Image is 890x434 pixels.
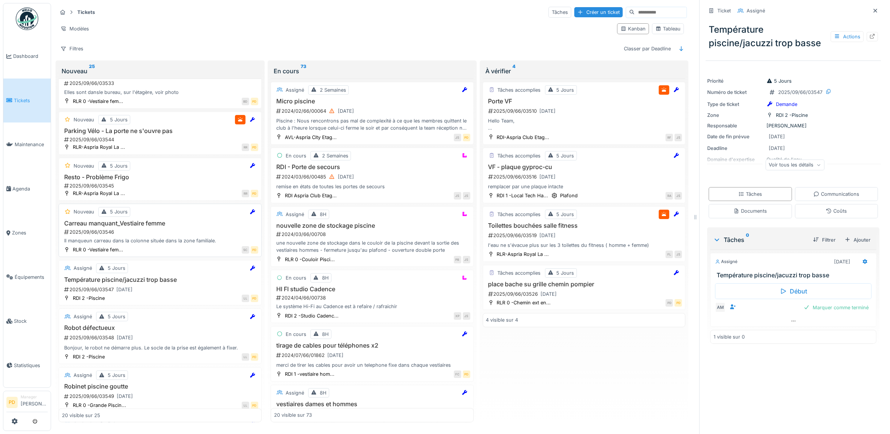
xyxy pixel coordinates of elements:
div: 20 visible sur 73 [274,412,312,419]
div: RLR 0 -Vestiaire fem... [73,246,123,253]
div: 2 Semaines [320,86,346,94]
div: 2024/03/66/00708 [276,231,470,238]
div: Marquer comme terminé [801,302,872,313]
h3: vestiaires dames et hommes [274,401,470,408]
div: Assigné [286,86,304,94]
a: Tickets [3,79,51,123]
div: JS [463,256,470,263]
div: Tâches accomplies [498,152,541,159]
div: Nouveau [74,208,94,215]
div: 2025/09/66/03547 [778,89,822,96]
div: Assigné [747,7,765,14]
div: RDI 2 -Piscine [73,353,105,360]
div: 5 Jours [557,211,574,218]
div: En cours [286,274,306,281]
div: RDI 1 -Local Tech Ha... [497,192,548,199]
div: AM [715,302,726,313]
div: [DATE] [834,258,850,265]
div: Nouveau [74,162,94,169]
div: 8H [322,331,329,338]
div: RF [666,134,673,141]
div: Manager [21,394,48,400]
div: En cours [286,331,306,338]
div: [DATE] [540,173,556,180]
h3: Carreau manquant_Vestiaire femme [62,220,258,227]
div: PD [666,299,673,307]
div: JS [463,312,470,320]
div: 2025/09/66/03526 [488,289,682,299]
div: RLR 0 -Vestiaire fem... [73,98,123,105]
h3: Micro piscine [274,98,470,105]
h3: HI FI studio Cadence [274,286,470,293]
div: [DATE] [338,107,354,115]
div: remise en états de toutes les portes de secours [274,183,470,190]
div: PD [251,353,258,361]
div: Tableau [655,25,681,32]
div: Ajouter [842,235,873,245]
span: Dashboard [13,53,48,60]
div: 8H [320,389,327,396]
div: Assigné [74,372,92,379]
div: Nouveau [74,116,94,123]
div: RDI 2 -Studio Cadenc... [285,312,339,319]
h3: RDI - Porte de secours [274,163,470,171]
div: 2025/09/66/03533 [63,80,258,87]
a: Stock [3,299,51,343]
div: Numéro de ticket [707,89,764,96]
div: Demande [776,101,797,108]
div: 5 Jours [557,86,574,94]
div: 8H [320,211,327,218]
div: 2025/09/66/03519 [488,231,682,240]
div: Filtrer [810,235,839,245]
div: BD [242,98,249,105]
a: Zones [3,211,51,255]
div: 5 Jours [767,77,792,85]
div: 2024/07/66/01862 [276,351,470,360]
div: AVL-Aspria City Etag... [285,134,337,141]
h3: Porte VF [486,98,682,105]
div: [PERSON_NAME] [707,122,879,129]
div: Elles sont dansle bureau, sur l'étagère, voir photo [62,89,258,96]
div: PD [463,370,470,378]
div: Communications [813,191,859,198]
div: Tâches [548,7,571,18]
div: Documents [733,207,767,215]
div: Assigné [286,211,304,218]
div: FL [666,251,673,258]
div: [DATE] [769,145,785,152]
div: Classer par Deadline [620,43,674,54]
div: 2025/09/66/03510 [488,106,682,116]
h3: place bache su grille chemin pompier [486,281,682,288]
sup: 0 [746,235,749,244]
sup: 25 [89,67,95,76]
div: PD [251,295,258,302]
div: Type de ticket [707,101,764,108]
div: RLR 0 -Couloir Pisci... [285,256,335,263]
div: 5 Jours [557,152,574,159]
h3: Robinet piscine goutte [62,383,258,390]
div: 2025/09/66/03545 [63,182,258,189]
div: 2025/09/66/03549 [63,392,258,401]
div: [DATE] [338,173,354,180]
span: Zones [12,229,48,236]
div: 1 visible sur 0 [714,333,745,340]
div: 8H [322,274,329,281]
span: Maintenance [15,141,48,148]
div: 5 Jours [108,265,125,272]
div: Coûts [826,207,847,215]
div: JS [454,134,461,141]
div: Assigné [74,265,92,272]
div: RDI-Aspria Club Etag... [497,134,550,141]
div: RLR 0 -Grande Piscin... [73,402,126,409]
div: Tâches [738,191,762,198]
div: Responsable [707,122,764,129]
div: [DATE] [117,393,133,400]
div: Modèles [57,23,92,34]
div: Deadline [707,145,764,152]
div: PD [251,144,258,151]
div: FC [454,370,461,378]
div: PD [675,299,682,307]
h3: nouvelle zone de stockage piscine [274,222,470,229]
div: Piscine : Nous rencontrons pas mal de complexité à ce que les membres quittent le club à l'heure ... [274,117,470,132]
a: Statistiques [3,343,51,388]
